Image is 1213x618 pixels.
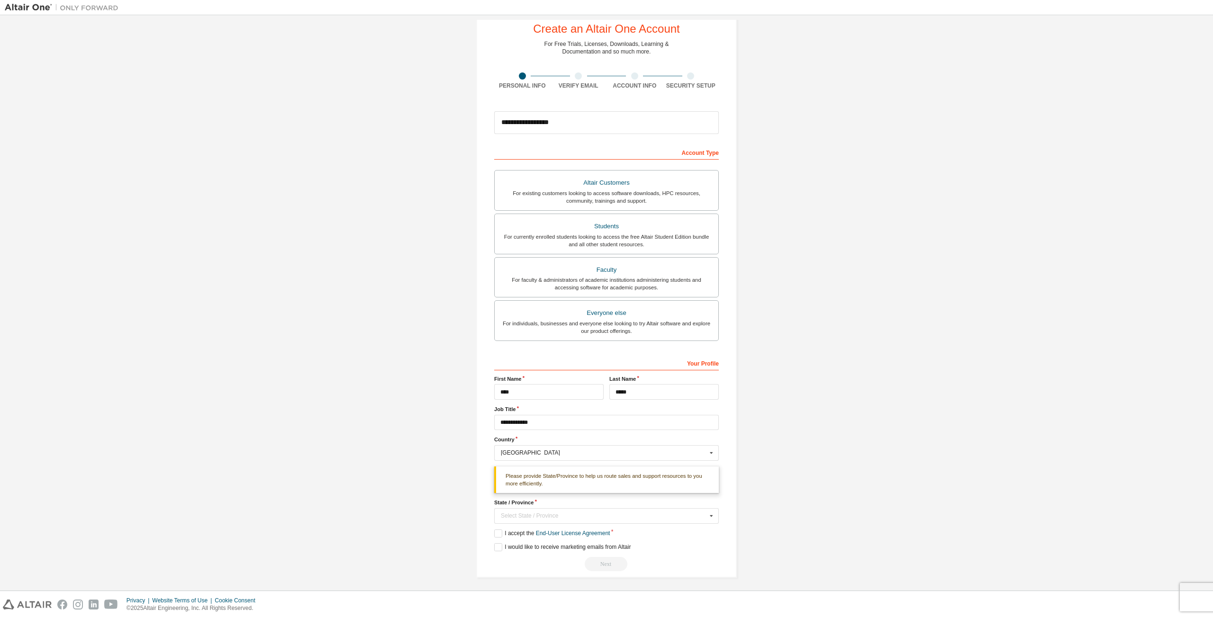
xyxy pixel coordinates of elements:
[536,530,610,537] a: End-User License Agreement
[494,436,719,443] label: Country
[127,597,152,604] div: Privacy
[104,600,118,609] img: youtube.svg
[501,513,707,519] div: Select State / Province
[500,306,713,320] div: Everyone else
[501,450,707,456] div: [GEOGRAPHIC_DATA]
[494,557,719,571] div: Read and acccept EULA to continue
[57,600,67,609] img: facebook.svg
[494,82,551,90] div: Personal Info
[494,466,719,493] div: Please provide State/Province to help us route sales and support resources to you more efficiently.
[500,233,713,248] div: For currently enrolled students looking to access the free Altair Student Edition bundle and all ...
[89,600,99,609] img: linkedin.svg
[544,40,669,55] div: For Free Trials, Licenses, Downloads, Learning & Documentation and so much more.
[494,355,719,370] div: Your Profile
[494,144,719,160] div: Account Type
[5,3,123,12] img: Altair One
[3,600,52,609] img: altair_logo.svg
[500,220,713,233] div: Students
[494,499,719,506] label: State / Province
[533,23,680,35] div: Create an Altair One Account
[500,176,713,189] div: Altair Customers
[609,375,719,383] label: Last Name
[215,597,261,604] div: Cookie Consent
[127,604,261,612] p: © 2025 Altair Engineering, Inc. All Rights Reserved.
[606,82,663,90] div: Account Info
[500,320,713,335] div: For individuals, businesses and everyone else looking to try Altair software and explore our prod...
[500,263,713,277] div: Faculty
[494,543,631,551] label: I would like to receive marketing emails from Altair
[494,529,610,537] label: I accept the
[152,597,215,604] div: Website Terms of Use
[500,189,713,205] div: For existing customers looking to access software downloads, HPC resources, community, trainings ...
[663,82,719,90] div: Security Setup
[500,276,713,291] div: For faculty & administrators of academic institutions administering students and accessing softwa...
[551,82,607,90] div: Verify Email
[494,405,719,413] label: Job Title
[73,600,83,609] img: instagram.svg
[494,375,604,383] label: First Name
